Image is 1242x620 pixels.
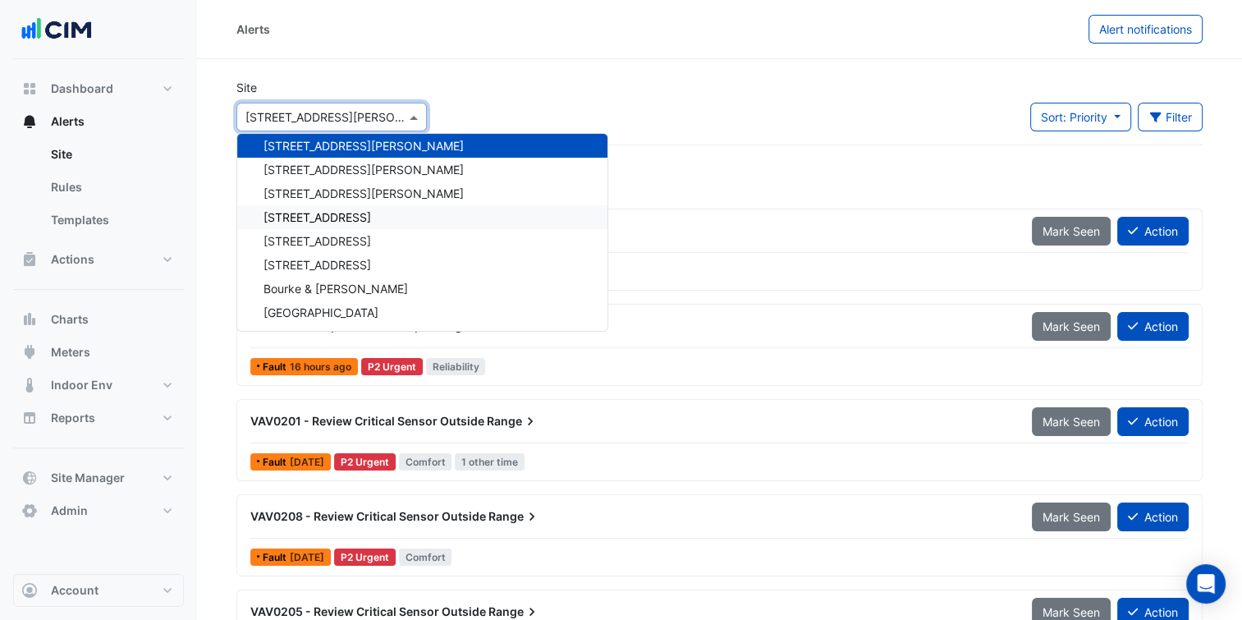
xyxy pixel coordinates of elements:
[13,336,184,369] button: Meters
[250,509,486,523] span: VAV0208 - Review Critical Sensor Outside
[21,80,38,97] app-icon: Dashboard
[334,549,396,566] div: P2 Urgent
[51,410,95,426] span: Reports
[1117,312,1189,341] button: Action
[51,251,94,268] span: Actions
[264,258,371,272] span: [STREET_ADDRESS]
[1088,15,1203,44] button: Alert notifications
[236,133,608,332] ng-dropdown-panel: Options list
[21,503,38,519] app-icon: Admin
[51,377,112,393] span: Indoor Env
[1041,110,1107,124] span: Sort: Priority
[51,582,99,599] span: Account
[21,113,38,130] app-icon: Alerts
[250,604,486,618] span: VAV0205 - Review Critical Sensor Outside
[13,402,184,434] button: Reports
[264,234,371,248] span: [STREET_ADDRESS]
[334,453,396,471] div: P2 Urgent
[399,549,452,566] span: Comfort
[20,13,94,46] img: Company Logo
[264,329,378,343] span: [GEOGRAPHIC_DATA]
[1117,407,1189,436] button: Action
[51,470,125,486] span: Site Manager
[21,344,38,361] app-icon: Meters
[13,574,184,607] button: Account
[21,410,38,426] app-icon: Reports
[290,361,351,373] span: Wed 10-Sep-2025 18:07 AEST
[13,494,184,527] button: Admin
[1117,217,1189,246] button: Action
[264,139,464,153] span: [STREET_ADDRESS][PERSON_NAME]
[1043,605,1100,619] span: Mark Seen
[1030,103,1131,131] button: Sort: Priority
[1099,22,1192,36] span: Alert notifications
[21,470,38,486] app-icon: Site Manager
[263,553,290,563] span: Fault
[1032,407,1111,436] button: Mark Seen
[236,79,257,96] label: Site
[264,305,378,319] span: [GEOGRAPHIC_DATA]
[21,251,38,268] app-icon: Actions
[488,604,540,620] span: Range
[1138,103,1203,131] button: Filter
[1186,564,1226,604] div: Open Intercom Messenger
[13,462,184,494] button: Site Manager
[1043,510,1100,524] span: Mark Seen
[264,210,371,224] span: [STREET_ADDRESS]
[51,503,88,519] span: Admin
[290,456,324,468] span: Tue 09-Sep-2025 16:51 AEST
[51,80,113,97] span: Dashboard
[264,186,464,200] span: [STREET_ADDRESS][PERSON_NAME]
[38,171,184,204] a: Rules
[13,138,184,243] div: Alerts
[21,311,38,328] app-icon: Charts
[264,282,408,296] span: Bourke & [PERSON_NAME]
[38,138,184,171] a: Site
[1032,312,1111,341] button: Mark Seen
[1032,217,1111,246] button: Mark Seen
[13,105,184,138] button: Alerts
[1043,319,1100,333] span: Mark Seen
[13,303,184,336] button: Charts
[13,369,184,402] button: Indoor Env
[1117,503,1189,531] button: Action
[263,457,290,467] span: Fault
[426,358,486,375] span: Reliability
[13,243,184,276] button: Actions
[290,551,324,563] span: Tue 09-Sep-2025 15:32 AEST
[51,344,90,361] span: Meters
[263,362,290,372] span: Fault
[1043,415,1100,429] span: Mark Seen
[264,163,464,177] span: [STREET_ADDRESS][PERSON_NAME]
[250,414,484,428] span: VAV0201 - Review Critical Sensor Outside
[1032,503,1111,531] button: Mark Seen
[488,508,540,525] span: Range
[455,453,525,471] span: 1 other time
[38,204,184,237] a: Templates
[361,358,423,375] div: P2 Urgent
[51,113,85,130] span: Alerts
[236,21,270,38] div: Alerts
[21,377,38,393] app-icon: Indoor Env
[399,453,452,471] span: Comfort
[51,311,89,328] span: Charts
[13,72,184,105] button: Dashboard
[487,413,539,429] span: Range
[1043,224,1100,238] span: Mark Seen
